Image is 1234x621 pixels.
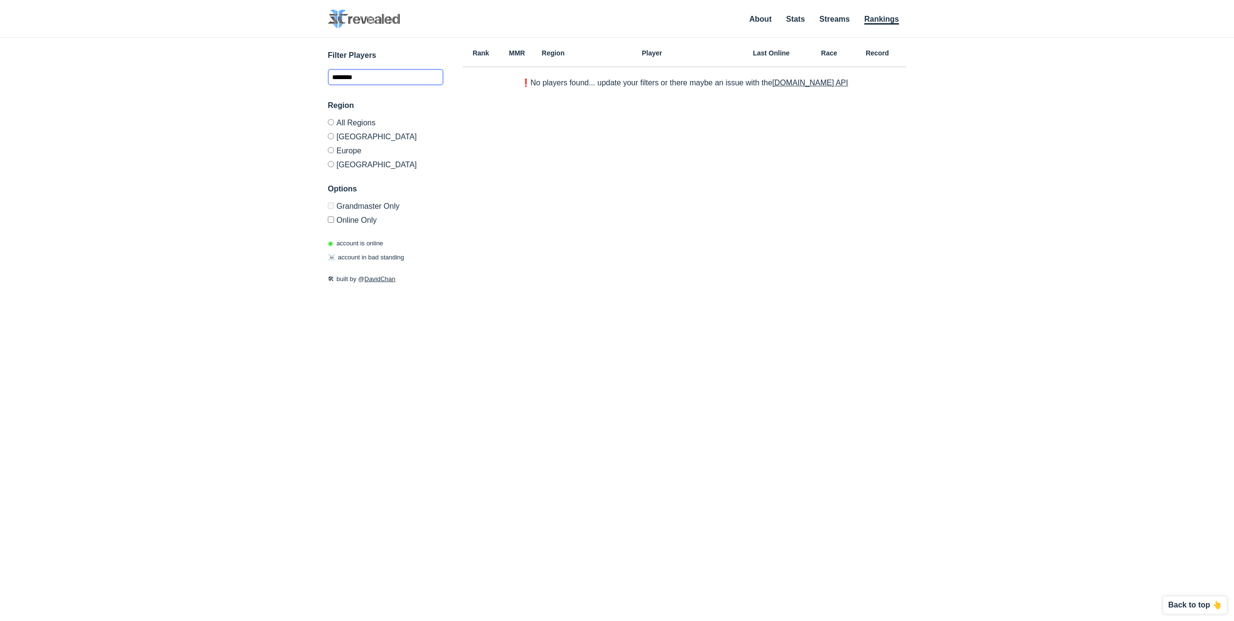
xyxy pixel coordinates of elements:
[328,216,334,223] input: Online Only
[864,15,899,25] a: Rankings
[328,183,443,195] h3: Options
[328,100,443,111] h3: Region
[571,50,733,56] h6: Player
[328,202,443,213] label: Only Show accounts currently in Grandmaster
[810,50,848,56] h6: Race
[819,15,850,23] a: Streams
[328,240,333,247] span: ◉
[521,79,848,87] p: ❗️No players found... update your filters or there maybe an issue with the
[328,157,443,169] label: [GEOGRAPHIC_DATA]
[750,15,772,23] a: About
[328,254,335,261] span: ☠️
[499,50,535,56] h6: MMR
[328,275,334,283] span: 🛠
[328,119,443,129] label: All Regions
[328,253,404,262] p: account in bad standing
[328,147,334,153] input: Europe
[328,119,334,125] input: All Regions
[786,15,805,23] a: Stats
[1168,601,1222,609] p: Back to top 👆
[328,143,443,157] label: Europe
[364,275,395,283] a: DavidChan
[328,129,443,143] label: [GEOGRAPHIC_DATA]
[733,50,810,56] h6: Last Online
[328,274,443,284] p: built by @
[328,202,334,209] input: Grandmaster Only
[535,50,571,56] h6: Region
[328,213,443,224] label: Only show accounts currently laddering
[328,133,334,139] input: [GEOGRAPHIC_DATA]
[328,161,334,167] input: [GEOGRAPHIC_DATA]
[772,79,848,87] a: [DOMAIN_NAME] API
[328,50,443,61] h3: Filter Players
[848,50,906,56] h6: Record
[328,10,400,28] img: SC2 Revealed
[328,239,383,248] p: account is online
[463,50,499,56] h6: Rank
